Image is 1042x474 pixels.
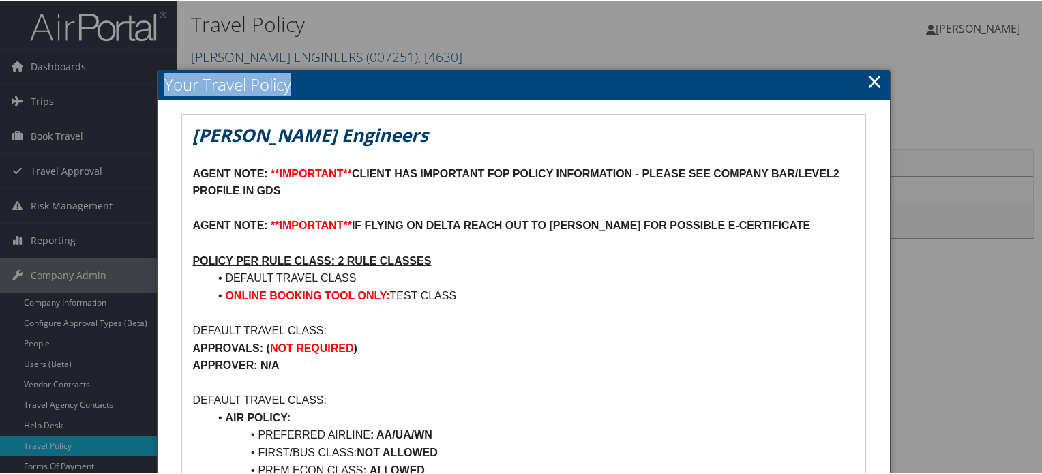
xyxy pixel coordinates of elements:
strong: NOT REQUIRED [270,341,354,353]
strong: ONLINE BOOKING TOOL ONLY: [225,288,389,300]
em: [PERSON_NAME] Engineers [192,121,428,146]
u: POLICY PER RULE CLASS: 2 RULE CLASSES [192,254,431,265]
li: TEST CLASS [209,286,854,303]
strong: : AA/UA/WN [370,428,432,439]
a: Close [867,66,882,93]
strong: AGENT NOTE: [192,218,267,230]
li: DEFAULT TRAVEL CLASS [209,268,854,286]
h2: Your Travel Policy [158,68,889,98]
strong: ) [354,341,357,353]
strong: CLIENT HAS IMPORTANT FOP POLICY INFORMATION - PLEASE SEE COMPANY BAR/LEVEL2 PROFILE IN GDS [192,166,842,196]
strong: IF FLYING ON DELTA REACH OUT TO [PERSON_NAME] FOR POSSIBLE E-CERTIFICATE [352,218,810,230]
p: DEFAULT TRAVEL CLASS: [192,390,854,408]
li: FIRST/BUS CLASS: [209,443,854,460]
strong: APPROVALS: [192,341,263,353]
strong: NOT ALLOWED [357,445,438,457]
p: DEFAULT TRAVEL CLASS: [192,321,854,338]
strong: ( [267,341,270,353]
strong: AGENT NOTE: [192,166,267,178]
strong: AIR POLICY: [225,411,291,422]
strong: APPROVER: N/A [192,358,279,370]
li: PREFERRED AIRLINE [209,425,854,443]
